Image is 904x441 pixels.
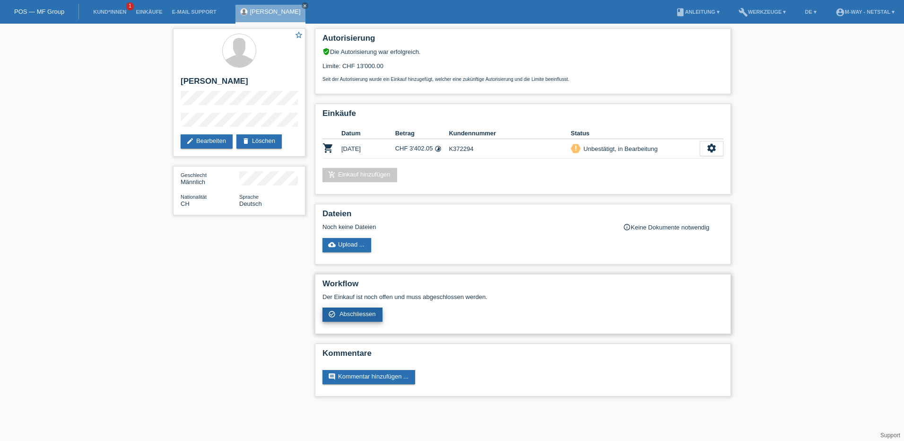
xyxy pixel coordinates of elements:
i: close [303,3,307,8]
a: editBearbeiten [181,134,233,149]
span: 1 [126,2,134,10]
span: Geschlecht [181,172,207,178]
i: POSP00026765 [322,142,334,154]
i: 24 Raten [435,145,442,152]
div: Keine Dokumente notwendig [623,223,723,231]
a: Kund*innen [88,9,131,15]
a: deleteLöschen [236,134,282,149]
a: close [302,2,308,9]
p: Der Einkauf ist noch offen und muss abgeschlossen werden. [322,293,723,300]
a: [PERSON_NAME] [250,8,301,15]
th: Kundennummer [449,128,571,139]
h2: Dateien [322,209,723,223]
a: buildWerkzeuge ▾ [734,9,791,15]
i: add_shopping_cart [328,171,336,178]
div: Unbestätigt, in Bearbeitung [581,144,658,154]
i: verified_user [322,48,330,55]
a: account_circlem-way - Netstal ▾ [831,9,899,15]
a: check_circle_outline Abschliessen [322,308,382,322]
div: Limite: CHF 13'000.00 [322,55,723,82]
span: Nationalität [181,194,207,200]
a: POS — MF Group [14,8,64,15]
h2: Kommentare [322,349,723,363]
span: Sprache [239,194,259,200]
p: Seit der Autorisierung wurde ein Einkauf hinzugefügt, welcher eine zukünftige Autorisierung und d... [322,77,723,82]
span: Schweiz [181,200,190,207]
i: comment [328,373,336,380]
span: Abschliessen [339,310,376,318]
a: Einkäufe [131,9,167,15]
div: Die Autorisierung war erfolgreich. [322,48,723,55]
div: Männlich [181,171,239,185]
i: edit [186,137,194,145]
th: Status [571,128,700,139]
a: bookAnleitung ▾ [671,9,724,15]
i: star_border [295,31,303,39]
th: Datum [341,128,395,139]
i: check_circle_outline [328,310,336,318]
a: add_shopping_cartEinkauf hinzufügen [322,168,397,182]
h2: Workflow [322,279,723,293]
td: [DATE] [341,139,395,159]
i: cloud_upload [328,241,336,248]
a: star_border [295,31,303,41]
a: DE ▾ [800,9,821,15]
td: K372294 [449,139,571,159]
i: book [676,8,685,17]
i: priority_high [573,145,579,151]
td: CHF 3'402.05 [395,139,449,159]
a: cloud_uploadUpload ... [322,238,371,252]
div: Noch keine Dateien [322,223,611,230]
span: Deutsch [239,200,262,207]
i: settings [706,143,717,153]
i: account_circle [835,8,845,17]
a: E-Mail Support [167,9,221,15]
h2: Einkäufe [322,109,723,123]
i: info_outline [623,223,631,231]
th: Betrag [395,128,449,139]
i: delete [242,137,250,145]
a: Support [880,432,900,439]
i: build [739,8,748,17]
h2: [PERSON_NAME] [181,77,298,91]
h2: Autorisierung [322,34,723,48]
a: commentKommentar hinzufügen ... [322,370,415,384]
